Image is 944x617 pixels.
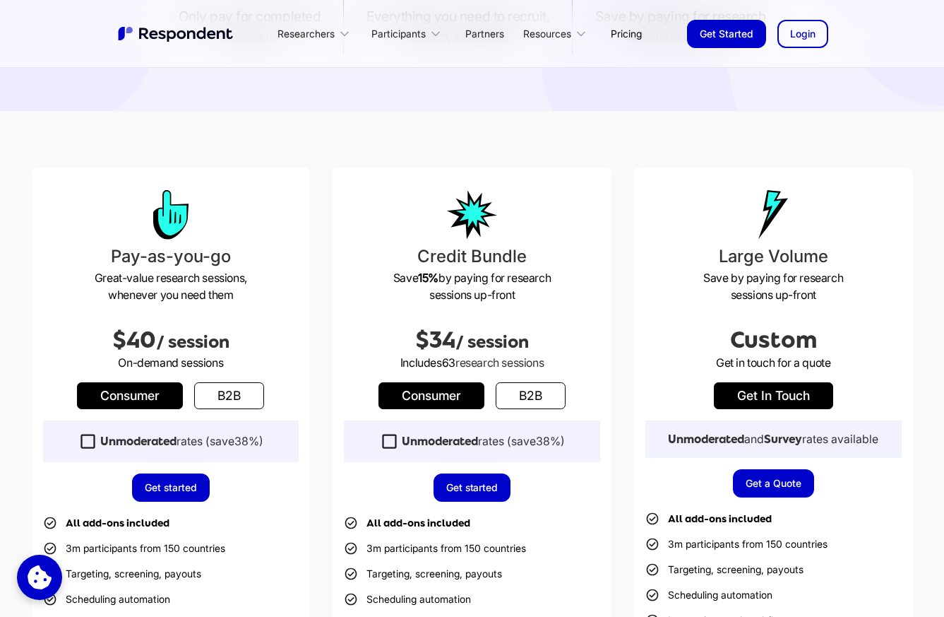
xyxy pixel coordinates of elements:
[668,433,744,446] strong: Unmoderated
[43,269,299,303] p: Great-value research sessions, whenever you need them
[43,589,170,609] li: Scheduling automation
[100,434,263,449] div: rates (save )
[344,539,526,558] li: 3m participants from 150 countries
[687,20,766,48] a: Get Started
[277,27,335,41] div: Researchers
[645,585,772,605] li: Scheduling automation
[100,435,177,448] strong: Unmoderated
[194,382,264,409] a: b2b
[344,589,471,609] li: Scheduling automation
[366,517,470,529] strong: All add-ons included
[668,432,878,447] div: and rates available
[344,564,502,584] li: Targeting, screening, payouts
[116,25,237,43] img: Untitled UI logotext
[363,17,453,50] div: Participants
[378,382,484,409] a: Consumer
[733,469,814,498] a: Get a Quote
[402,434,565,449] div: rates (save )
[43,539,225,558] li: 3m participants from 150 countries
[156,332,229,352] span: / session
[645,269,902,303] p: Save by paying for research sessions up-front
[402,435,478,448] strong: Unmoderated
[455,332,529,352] span: / session
[418,271,438,285] strong: 15%
[234,434,259,448] span: 38%
[43,354,299,371] p: On-demand sessions
[496,382,566,409] a: b2b
[454,17,515,50] a: Partners
[645,244,902,269] h3: Large Volume
[415,327,455,353] span: $34
[344,269,600,303] p: Save by paying for research sessions up-front
[344,244,600,269] h3: Credit Bundle
[77,382,183,409] a: Consumer
[536,434,561,448] span: 38%
[66,517,169,529] strong: All add-ons included
[714,382,833,409] a: get in touch
[730,327,817,353] span: Custom
[455,355,544,370] span: research sessions
[668,513,772,524] strong: All add-ons included
[43,244,299,269] h3: Pay-as-you-go
[515,17,599,50] div: Resources
[645,560,803,580] li: Targeting, screening, payouts
[777,20,828,48] a: Login
[523,27,571,41] div: Resources
[43,564,201,584] li: Targeting, screening, payouts
[112,327,156,353] span: $40
[764,433,802,446] strong: Survey
[645,534,828,554] li: 3m participants from 150 countries
[371,27,426,41] div: Participants
[442,355,455,370] span: 63
[599,17,653,50] a: Pricing
[645,354,902,371] p: Get in touch for a quote
[132,474,210,502] a: Get started
[270,17,363,50] div: Researchers
[434,474,511,502] a: Get started
[116,25,237,43] a: home
[344,354,600,371] p: Includes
